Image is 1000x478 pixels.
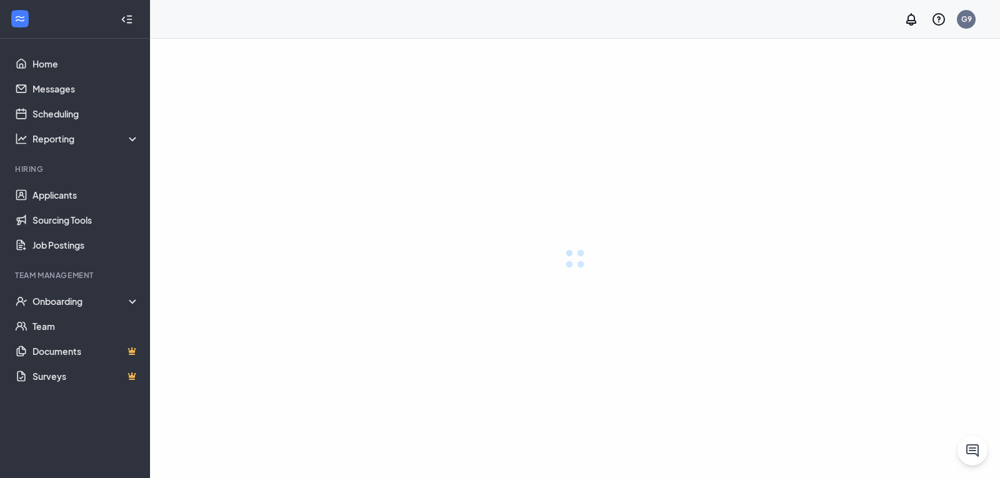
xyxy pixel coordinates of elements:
[32,182,139,207] a: Applicants
[14,12,26,25] svg: WorkstreamLogo
[931,12,946,27] svg: QuestionInfo
[32,132,140,145] div: Reporting
[32,295,140,307] div: Onboarding
[15,164,137,174] div: Hiring
[121,13,133,26] svg: Collapse
[32,207,139,232] a: Sourcing Tools
[32,51,139,76] a: Home
[32,101,139,126] a: Scheduling
[904,12,919,27] svg: Notifications
[32,364,139,389] a: SurveysCrown
[957,436,987,466] button: ChatActive
[961,14,972,24] div: G9
[15,132,27,145] svg: Analysis
[32,232,139,257] a: Job Postings
[965,443,980,458] svg: ChatActive
[15,270,137,281] div: Team Management
[32,314,139,339] a: Team
[32,76,139,101] a: Messages
[32,339,139,364] a: DocumentsCrown
[15,295,27,307] svg: UserCheck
